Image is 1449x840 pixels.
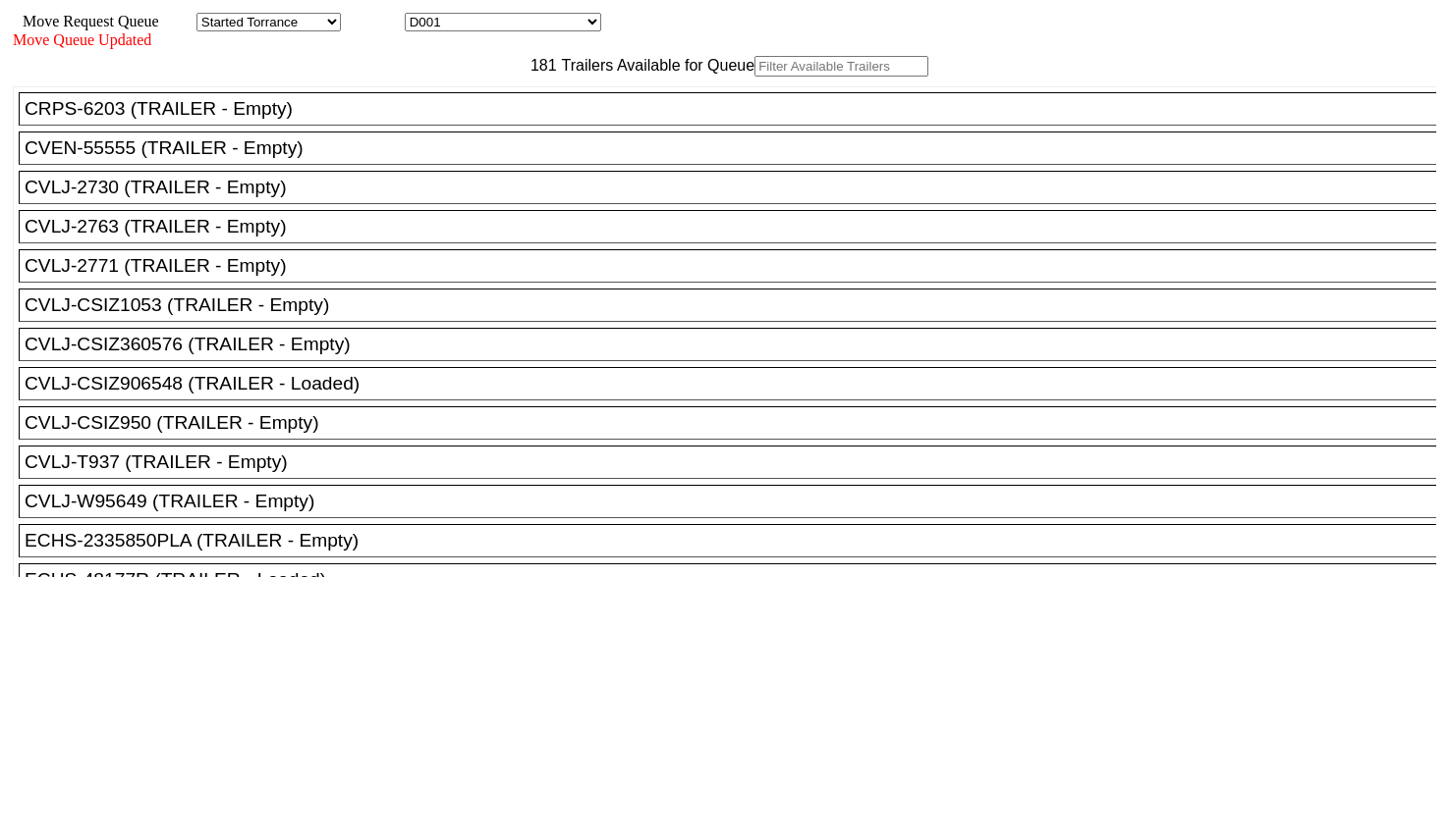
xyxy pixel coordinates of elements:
[521,57,557,74] span: 181
[25,451,1448,473] div: CVLJ-T937 (TRAILER - Empty)
[25,255,1448,277] div: CVLJ-2771 (TRAILER - Empty)
[25,373,1448,394] div: CVLJ-CSIZ906548 (TRAILER - Loaded)
[25,98,1448,120] div: CRPS-6203 (TRAILER - Empty)
[13,13,159,29] span: Move Request Queue
[13,31,151,48] span: Move Queue Updated
[25,137,1448,159] div: CVEN-55555 (TRAILER - Empty)
[25,491,1448,512] div: CVLJ-W95649 (TRAILER - Empty)
[557,57,755,74] span: Trailers Available for Queue
[162,13,193,29] span: Area
[25,530,1448,551] div: ECHS-2335850PLA (TRAILER - Empty)
[25,334,1448,355] div: CVLJ-CSIZ360576 (TRAILER - Empty)
[754,56,928,77] input: Filter Available Trailers
[25,294,1448,316] div: CVLJ-CSIZ1053 (TRAILER - Empty)
[345,13,401,29] span: Location
[25,216,1448,237] div: CVLJ-2763 (TRAILER - Empty)
[25,177,1448,198] div: CVLJ-2730 (TRAILER - Empty)
[25,569,1448,591] div: ECHS-48177R (TRAILER - Loaded)
[25,412,1448,434] div: CVLJ-CSIZ950 (TRAILER - Empty)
